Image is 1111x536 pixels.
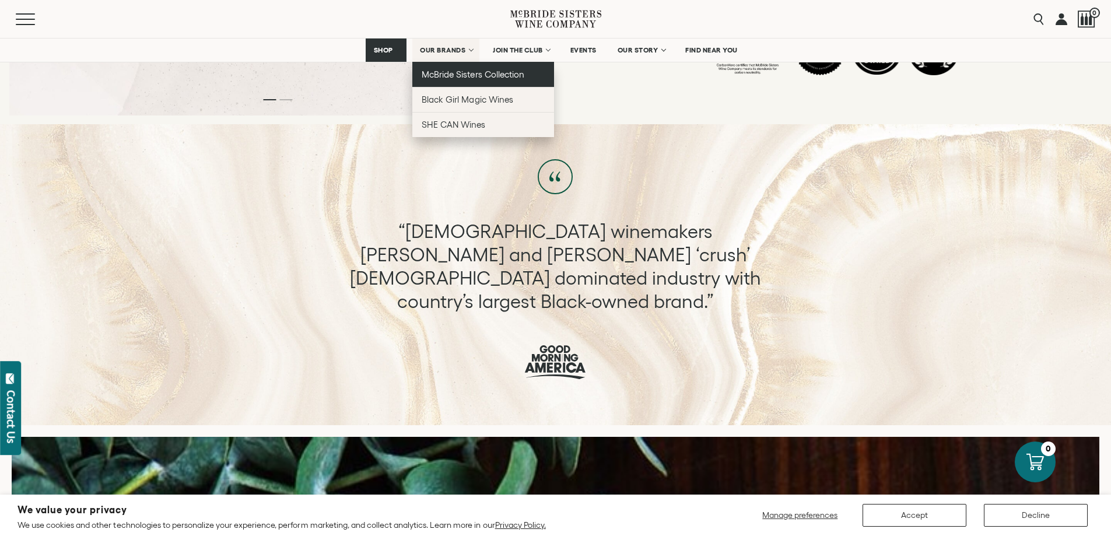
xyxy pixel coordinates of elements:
a: EVENTS [563,38,604,62]
span: JOIN THE CLUB [493,46,543,54]
a: SHOP [366,38,406,62]
span: SHE CAN Wines [422,120,485,129]
li: Page dot 2 [279,99,292,100]
div: Contact Us [5,390,17,443]
button: Manage preferences [755,504,845,527]
button: Accept [863,504,966,527]
span: EVENTS [570,46,597,54]
span: OUR STORY [618,46,658,54]
span: FIND NEAR YOU [685,46,738,54]
button: Mobile Menu Trigger [16,13,58,25]
button: Decline [984,504,1088,527]
a: McBride Sisters Collection [412,62,554,87]
span: SHOP [373,46,393,54]
span: McBride Sisters Collection [422,69,524,79]
a: Black Girl Magic Wines [412,87,554,112]
a: OUR STORY [610,38,672,62]
span: OUR BRANDS [420,46,465,54]
p: We use cookies and other technologies to personalize your experience, perform marketing, and coll... [17,520,546,530]
a: OUR BRANDS [412,38,479,62]
p: “[DEMOGRAPHIC_DATA] winemakers [PERSON_NAME] and [PERSON_NAME] ‘crush’ [DEMOGRAPHIC_DATA] dominat... [338,220,773,313]
span: 0 [1089,8,1100,18]
span: Manage preferences [762,510,837,520]
a: FIND NEAR YOU [678,38,745,62]
div: 0 [1041,442,1056,456]
a: Privacy Policy. [495,520,546,530]
li: Page dot 1 [263,99,276,100]
a: JOIN THE CLUB [485,38,557,62]
span: Black Girl Magic Wines [422,94,513,104]
h2: We value your privacy [17,505,546,515]
a: SHE CAN Wines [412,112,554,137]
